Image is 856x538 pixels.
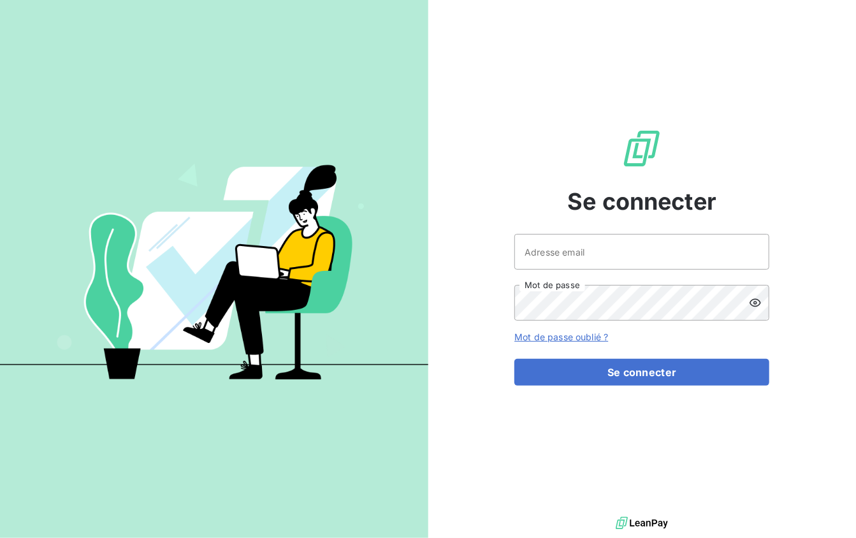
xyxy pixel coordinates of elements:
span: Se connecter [567,184,716,219]
img: logo [616,514,668,533]
img: Logo LeanPay [621,128,662,169]
button: Se connecter [514,359,769,386]
a: Mot de passe oublié ? [514,331,608,342]
input: placeholder [514,234,769,270]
